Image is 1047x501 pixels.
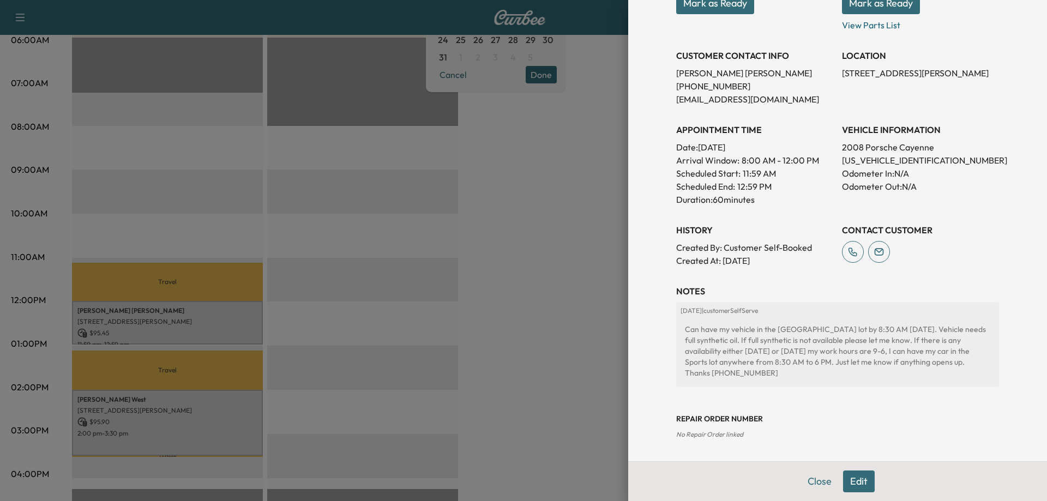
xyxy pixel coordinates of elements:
p: Scheduled End: [676,180,735,193]
p: [PHONE_NUMBER] [676,80,833,93]
p: Created At : [DATE] [676,254,833,267]
h3: VEHICLE INFORMATION [842,123,999,136]
h3: Repair Order number [676,413,999,424]
h3: NOTES [676,285,999,298]
h3: APPOINTMENT TIME [676,123,833,136]
p: Scheduled Start: [676,167,741,180]
div: Can have my vehicle in the [GEOGRAPHIC_DATA] lot by 8:30 AM [DATE]. Vehicle needs full synthetic ... [681,319,995,383]
h3: History [676,224,833,237]
p: [PERSON_NAME] [PERSON_NAME] [676,67,833,80]
h3: CONTACT CUSTOMER [842,224,999,237]
p: Duration: 60 minutes [676,193,833,206]
p: 2008 Porsche Cayenne [842,141,999,154]
p: 11:59 AM [743,167,776,180]
p: [EMAIL_ADDRESS][DOMAIN_NAME] [676,93,833,106]
p: 12:59 PM [737,180,772,193]
span: No Repair Order linked [676,430,743,438]
p: Odometer In: N/A [842,167,999,180]
h3: CUSTOMER CONTACT INFO [676,49,833,62]
p: [US_VEHICLE_IDENTIFICATION_NUMBER] [842,154,999,167]
h3: LOCATION [842,49,999,62]
button: Close [801,470,839,492]
span: 8:00 AM - 12:00 PM [742,154,819,167]
button: Edit [843,470,875,492]
p: Odometer Out: N/A [842,180,999,193]
p: View Parts List [842,14,999,32]
p: Created By : Customer Self-Booked [676,241,833,254]
p: Date: [DATE] [676,141,833,154]
p: Arrival Window: [676,154,833,167]
p: [DATE] | customerSelfServe [681,306,995,315]
p: [STREET_ADDRESS][PERSON_NAME] [842,67,999,80]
